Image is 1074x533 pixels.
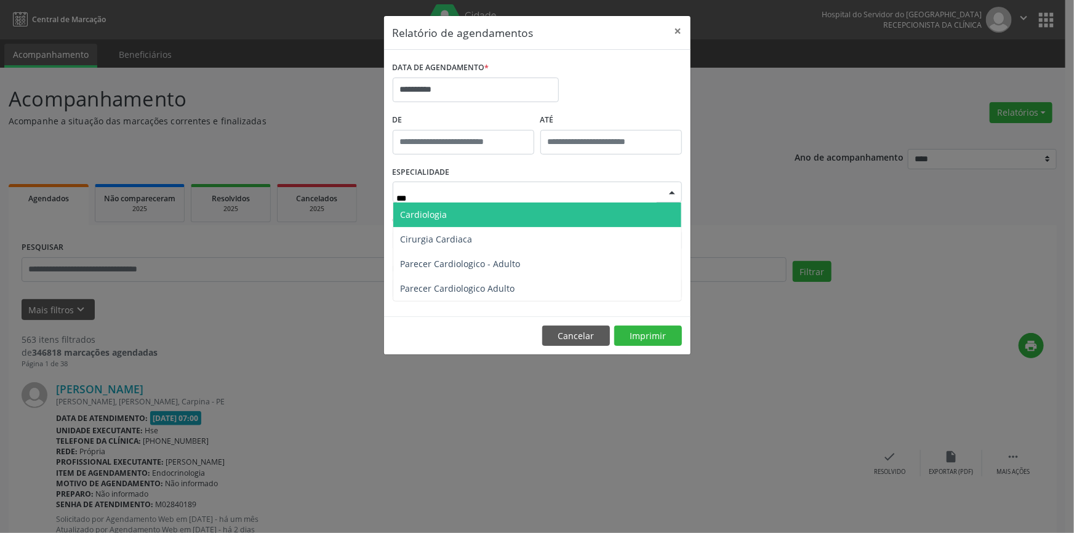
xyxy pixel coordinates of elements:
[393,163,450,182] label: ESPECIALIDADE
[666,16,691,46] button: Close
[542,326,610,347] button: Cancelar
[614,326,682,347] button: Imprimir
[393,111,534,130] label: De
[540,111,682,130] label: ATÉ
[401,209,447,220] span: Cardiologia
[393,25,534,41] h5: Relatório de agendamentos
[401,258,521,270] span: Parecer Cardiologico - Adulto
[401,233,473,245] span: Cirurgia Cardiaca
[393,58,489,78] label: DATA DE AGENDAMENTO
[401,283,515,294] span: Parecer Cardiologico Adulto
